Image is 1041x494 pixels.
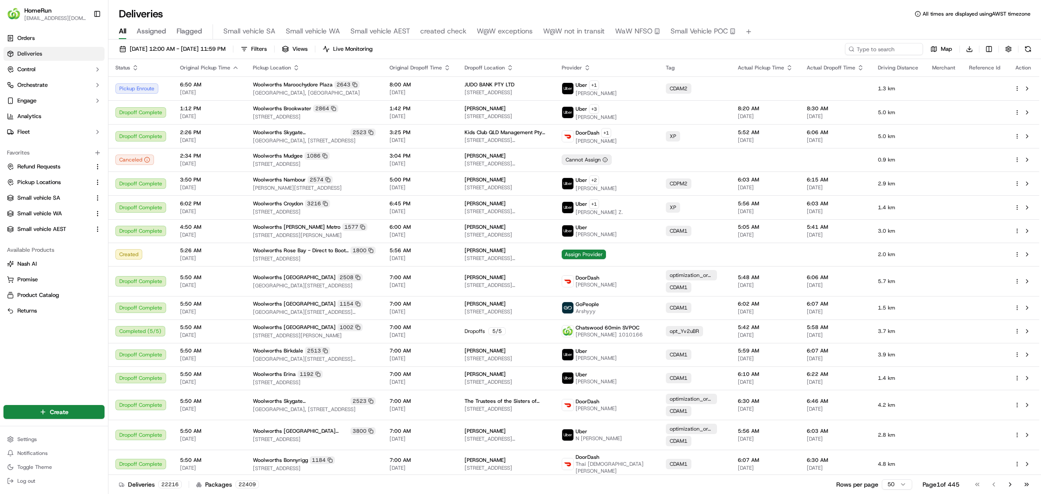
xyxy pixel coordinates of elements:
[253,255,376,262] span: [STREET_ADDRESS]
[3,47,105,61] a: Deliveries
[350,128,376,136] div: 2523
[17,291,59,299] span: Product Catalog
[390,324,451,331] span: 7:00 AM
[305,200,330,207] div: 3216
[253,282,376,289] span: [GEOGRAPHIC_DATA][STREET_ADDRESS]
[807,308,864,315] span: [DATE]
[119,7,163,21] h1: Deliveries
[562,302,573,313] img: gopeople_logo.png
[589,104,599,114] button: +3
[670,227,687,234] span: CDAM1
[180,208,239,215] span: [DATE]
[278,43,311,55] button: Views
[253,332,376,339] span: [STREET_ADDRESS][PERSON_NAME]
[253,152,303,159] span: Woolworths Mudgee
[253,89,376,96] span: [GEOGRAPHIC_DATA], [GEOGRAPHIC_DATA]
[180,89,239,96] span: [DATE]
[878,278,918,285] span: 5.7 km
[543,26,605,36] span: W@W not in transit
[932,64,955,71] span: Merchant
[17,478,35,484] span: Log out
[562,131,573,142] img: doordash_logo_v2.png
[313,105,338,112] div: 2864
[17,178,61,186] span: Pickup Locations
[738,224,793,231] span: 5:05 AM
[17,163,60,171] span: Refund Requests
[670,304,687,311] span: CDAM1
[17,128,30,136] span: Fleet
[130,45,226,53] span: [DATE] 12:00 AM - [DATE] 11:59 PM
[807,176,864,183] span: 6:15 AM
[738,308,793,315] span: [DATE]
[390,105,451,112] span: 1:42 PM
[253,247,349,254] span: Woolworths Rose Bay - Direct to Boot Only
[576,348,587,355] span: Uber
[3,447,105,459] button: Notifications
[807,274,864,281] span: 6:06 AM
[670,328,699,335] span: opt_Yv2uBR
[562,250,606,259] span: Assign Provider
[177,26,202,36] span: Flagged
[670,272,713,279] span: optimization_order_unassigned
[7,291,101,299] a: Product Catalog
[926,43,956,55] button: Map
[671,26,728,36] span: Small Vehicle POC
[807,129,864,136] span: 6:06 AM
[562,399,573,411] img: doordash_logo_v2.png
[576,301,599,308] span: GoPeople
[562,458,573,470] img: doordash_logo_v2.png
[337,273,363,281] div: 2508
[350,26,410,36] span: Small vehicle AEST
[465,308,548,315] span: [STREET_ADDRESS]
[3,222,105,236] button: Small vehicle AEST
[17,260,37,268] span: Nash AI
[576,138,617,145] span: [PERSON_NAME]
[465,208,548,215] span: [STREET_ADDRESS][PERSON_NAME][PERSON_NAME][PERSON_NAME]
[253,324,336,331] span: Woolworths [GEOGRAPHIC_DATA]
[7,7,21,21] img: HomeRun
[738,324,793,331] span: 5:42 AM
[390,332,451,339] span: [DATE]
[878,156,918,163] span: 0.9 km
[465,347,506,354] span: [PERSON_NAME]
[562,276,573,287] img: doordash_logo_v2.png
[7,194,91,202] a: Small vehicle SA
[878,351,918,358] span: 3.9 km
[115,155,154,165] button: Canceled
[738,137,793,144] span: [DATE]
[286,26,340,36] span: Small vehicle WA
[17,450,48,457] span: Notifications
[180,308,239,315] span: [DATE]
[878,180,918,187] span: 2.9 km
[562,225,573,237] img: uber-new-logo.jpeg
[390,231,451,238] span: [DATE]
[17,34,35,42] span: Orders
[878,85,918,92] span: 1.3 km
[390,224,451,231] span: 6:00 AM
[115,43,229,55] button: [DATE] 12:00 AM - [DATE] 11:59 PM
[670,85,687,92] span: CDAM2
[342,223,367,231] div: 1577
[390,247,451,254] span: 5:56 AM
[3,109,105,123] a: Analytics
[17,210,62,217] span: Small vehicle WA
[465,255,548,262] span: [STREET_ADDRESS][PERSON_NAME]
[807,224,864,231] span: 5:41 AM
[576,129,599,136] span: DoorDash
[334,81,360,89] div: 2643
[738,347,793,354] span: 5:59 AM
[576,274,599,281] span: DoorDash
[251,45,267,53] span: Filters
[576,224,587,231] span: Uber
[670,351,687,358] span: CDAM1
[576,177,587,184] span: Uber
[576,90,617,97] span: [PERSON_NAME]
[7,178,91,186] a: Pickup Locations
[562,429,573,441] img: uber-new-logo.jpeg
[845,43,923,55] input: Type to search
[390,184,451,191] span: [DATE]
[137,26,166,36] span: Assigned
[465,105,506,112] span: [PERSON_NAME]
[253,137,376,144] span: [GEOGRAPHIC_DATA], [STREET_ADDRESS]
